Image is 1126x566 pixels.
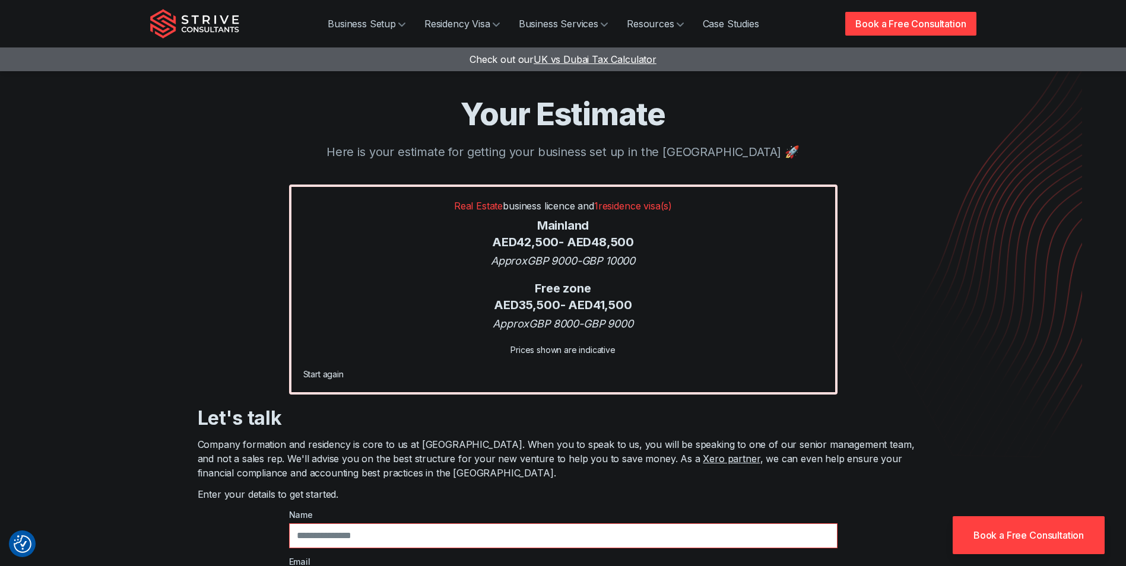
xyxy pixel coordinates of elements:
p: Company formation and residency is core to us at [GEOGRAPHIC_DATA]. When you to speak to us, you ... [198,437,929,480]
h1: Your Estimate [150,95,976,133]
a: Residency Visa [415,12,509,36]
a: Xero partner [703,453,760,465]
p: Here is your estimate for getting your business set up in the [GEOGRAPHIC_DATA] 🚀 [150,143,976,161]
img: Revisit consent button [14,535,31,553]
p: Enter your details to get started. [198,487,929,501]
a: Book a Free Consultation [845,12,976,36]
a: Business Setup [318,12,415,36]
div: Free zone AED 35,500 - AED 41,500 [303,281,823,313]
a: Resources [617,12,693,36]
div: Mainland AED 42,500 - AED 48,500 [303,218,823,250]
a: Book a Free Consultation [953,516,1105,554]
img: Strive Consultants [150,9,239,39]
h3: Let's talk [198,406,929,430]
div: Prices shown are indicative [303,344,823,356]
a: Business Services [509,12,617,36]
a: Case Studies [693,12,769,36]
span: 1 residence visa(s) [594,200,672,212]
a: Check out ourUK vs Dubai Tax Calculator [470,53,656,65]
div: Approx GBP 8000 - GBP 9000 [303,316,823,332]
div: Approx GBP 9000 - GBP 10000 [303,253,823,269]
span: Real Estate [454,200,503,212]
a: Start again [303,369,344,379]
p: business licence and [303,199,823,213]
button: Consent Preferences [14,535,31,553]
label: Name [289,508,838,521]
span: UK vs Dubai Tax Calculator [534,53,656,65]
